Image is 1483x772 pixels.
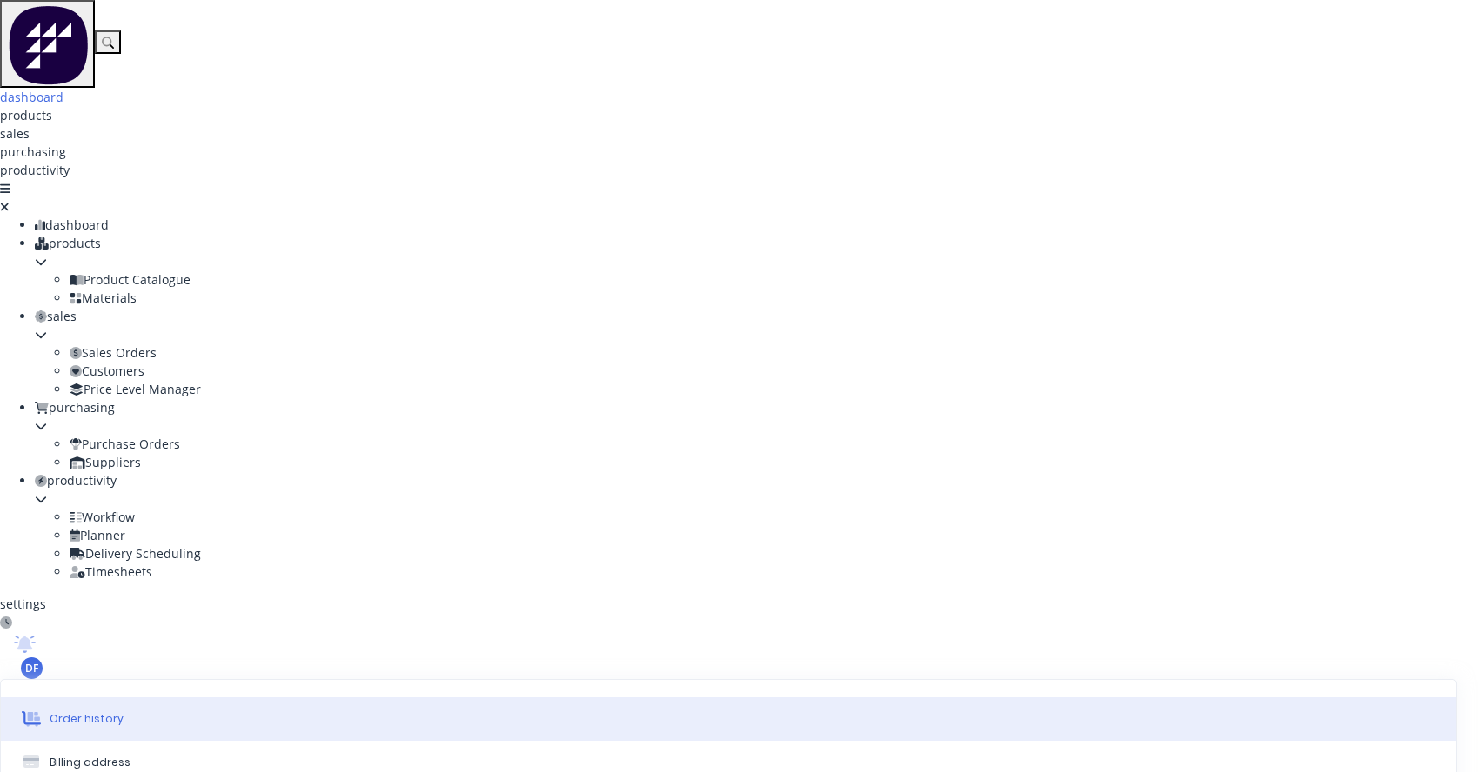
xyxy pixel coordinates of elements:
[70,526,1483,544] div: Planner
[35,471,1483,489] div: productivity
[35,216,1483,234] div: dashboard
[70,380,1483,398] div: Price Level Manager
[50,711,124,727] div: Order history
[70,508,1483,526] div: Workflow
[70,289,1483,307] div: Materials
[70,453,1483,471] div: Suppliers
[70,343,1483,362] div: Sales Orders
[7,3,88,85] img: Factory
[70,270,1483,289] div: Product Catalogue
[35,234,1483,252] div: products
[70,562,1483,581] div: Timesheets
[70,362,1483,380] div: Customers
[1,697,1456,741] button: Order history
[50,755,130,770] div: Billing address
[25,661,38,676] span: DF
[35,398,1483,416] div: purchasing
[70,544,1483,562] div: Delivery Scheduling
[35,307,1483,325] div: sales
[70,435,1483,453] div: Purchase Orders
